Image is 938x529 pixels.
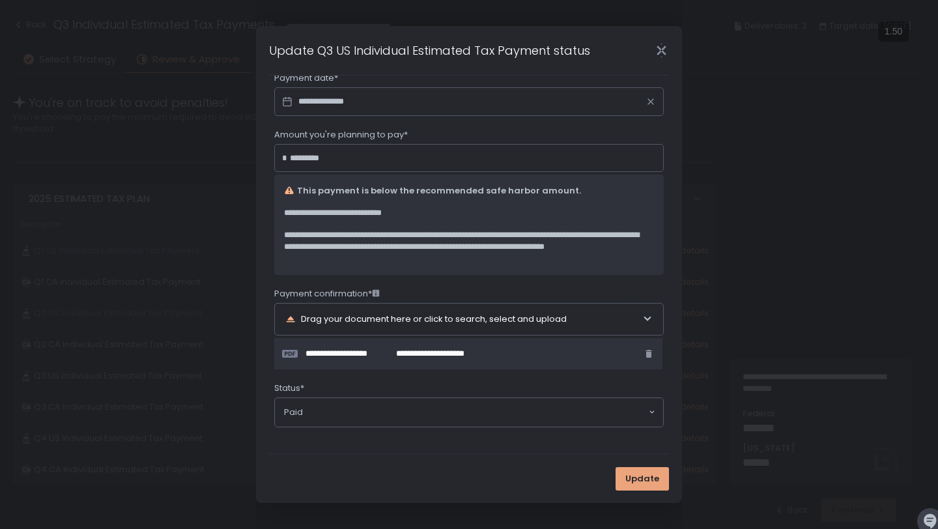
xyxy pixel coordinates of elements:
[275,398,663,427] div: Search for option
[297,185,581,197] span: This payment is below the recommended safe harbor amount.
[640,43,682,58] div: Close
[269,42,590,59] h1: Update Q3 US Individual Estimated Tax Payment status
[274,382,304,394] span: Status*
[274,72,338,84] span: Payment date*
[284,407,303,418] span: Paid
[625,473,659,485] span: Update
[616,467,669,491] button: Update
[274,87,664,116] input: Datepicker input
[274,288,380,300] span: Payment confirmation*
[274,129,408,141] span: Amount you're planning to pay*
[303,406,647,419] input: Search for option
